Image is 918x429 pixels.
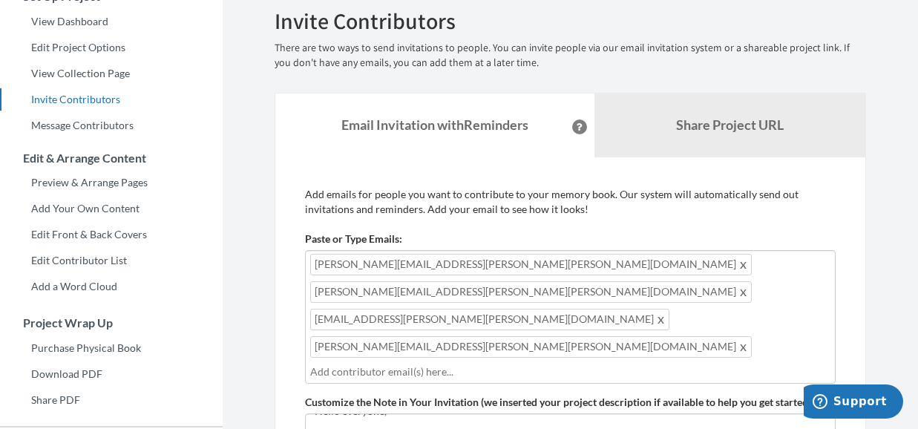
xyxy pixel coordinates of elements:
label: Customize the Note in Your Invitation (we inserted your project description if available to help ... [305,395,811,410]
span: [PERSON_NAME][EMAIL_ADDRESS][PERSON_NAME][PERSON_NAME][DOMAIN_NAME] [310,281,752,303]
iframe: Opens a widget where you can chat to one of our agents [804,384,903,422]
span: [EMAIL_ADDRESS][PERSON_NAME][PERSON_NAME][DOMAIN_NAME] [310,309,669,330]
strong: Email Invitation with Reminders [341,117,528,133]
h3: Project Wrap Up [1,316,223,330]
input: Add contributor email(s) here... [310,364,830,380]
label: Paste or Type Emails: [305,232,402,246]
p: There are two ways to send invitations to people. You can invite people via our email invitation ... [275,41,866,71]
h2: Invite Contributors [275,9,866,33]
span: [PERSON_NAME][EMAIL_ADDRESS][PERSON_NAME][PERSON_NAME][DOMAIN_NAME] [310,254,752,275]
h3: Edit & Arrange Content [1,151,223,165]
p: Add emails for people you want to contribute to your memory book. Our system will automatically s... [305,187,836,217]
span: [PERSON_NAME][EMAIL_ADDRESS][PERSON_NAME][PERSON_NAME][DOMAIN_NAME] [310,336,752,358]
b: Share Project URL [676,117,784,133]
